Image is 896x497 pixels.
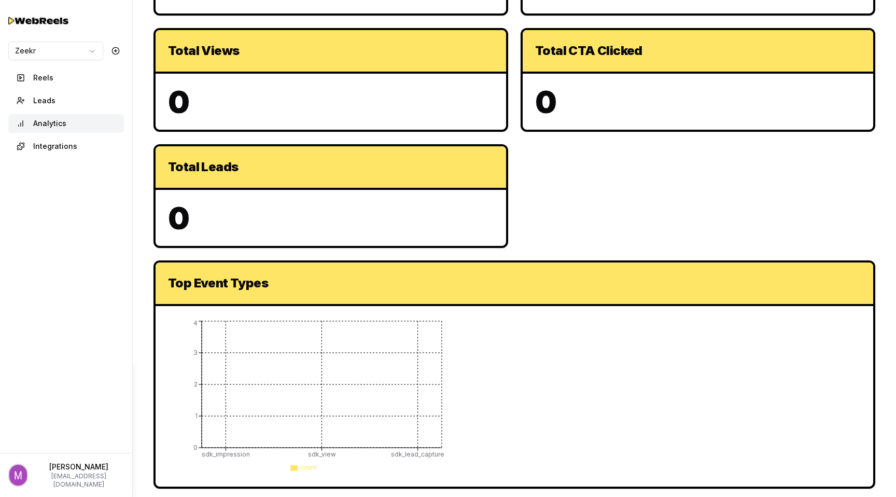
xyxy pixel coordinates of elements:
button: Profile picture[PERSON_NAME][EMAIL_ADDRESS][DOMAIN_NAME] [8,462,124,489]
p: 0 [535,86,861,117]
button: Reels [8,68,124,87]
span: count [300,463,317,471]
tspan: 1 [195,412,198,420]
tspan: 3 [193,349,198,356]
div: Total Leads [168,159,494,175]
button: Leads [8,91,124,110]
tspan: 2 [194,380,198,388]
tspan: sdk_lead_capture [391,450,444,458]
button: Integrations [8,137,124,156]
p: 0 [168,202,494,233]
button: Analytics [8,114,124,133]
tspan: sdk_impression [202,450,250,458]
img: Testimo [8,13,71,27]
p: [PERSON_NAME] [34,462,124,472]
p: [EMAIL_ADDRESS][DOMAIN_NAME] [34,472,124,489]
div: Top Event Types [168,275,861,292]
p: 0 [168,86,494,117]
tspan: 0 [193,444,198,451]
div: Total Views [168,43,494,59]
tspan: 4 [193,319,198,327]
tspan: sdk_view [308,450,336,458]
img: Profile picture [9,465,27,486]
div: Total CTA Clicked [535,43,861,59]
